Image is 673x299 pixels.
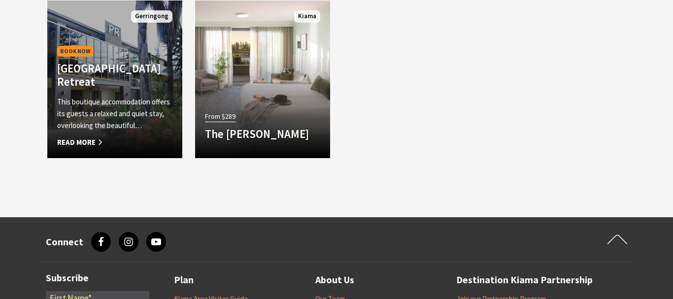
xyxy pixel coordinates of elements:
span: Read More [57,136,172,148]
h3: Connect [46,236,83,248]
h4: The [PERSON_NAME] [205,127,320,141]
a: Plan [174,272,194,288]
a: From $289 The [PERSON_NAME] Kiama [195,0,330,158]
h4: [GEOGRAPHIC_DATA] Retreat [57,62,172,89]
a: Book Now [GEOGRAPHIC_DATA] Retreat This boutique accommodation offers its guests a relaxed and qu... [47,0,182,158]
a: About Us [315,272,354,288]
p: This boutique accommodation offers its guests a relaxed and quiet stay, overlooking the beautiful… [57,96,172,132]
span: From $289 [205,111,236,122]
span: Gerringong [131,10,172,23]
a: Destination Kiama Partnership [456,272,593,288]
h3: Subscribe [46,272,149,284]
span: Kiama [294,10,320,23]
span: Book Now [57,46,94,56]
